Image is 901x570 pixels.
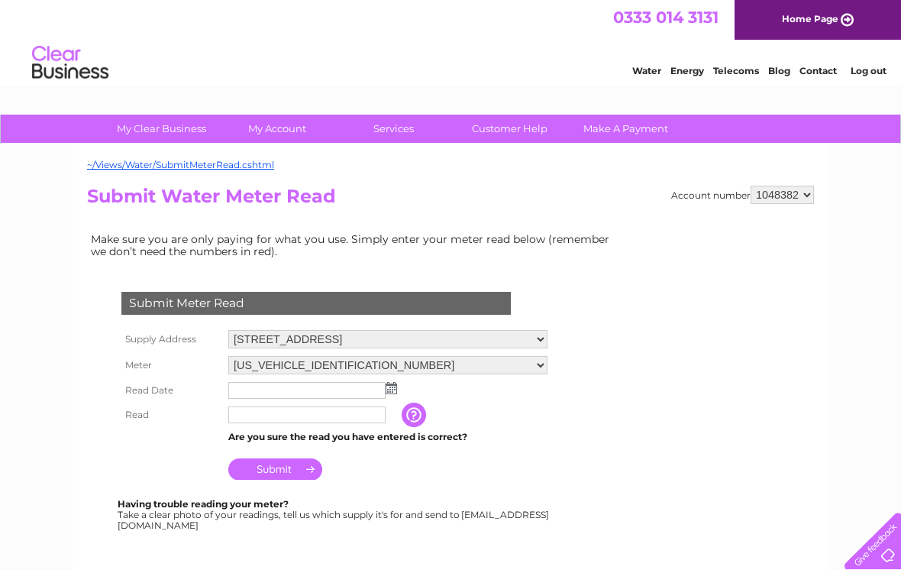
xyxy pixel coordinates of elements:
th: Meter [118,352,224,378]
div: Clear Business is a trading name of Verastar Limited (registered in [GEOGRAPHIC_DATA] No. 3667643... [91,8,812,74]
a: My Clear Business [98,115,224,143]
img: logo.png [31,40,109,86]
td: Make sure you are only paying for what you use. Simply enter your meter read below (remember we d... [87,229,622,261]
a: Services [331,115,457,143]
th: Read [118,403,224,427]
input: Information [402,403,429,427]
a: Blog [768,65,790,76]
a: Log out [851,65,886,76]
input: Submit [228,458,322,480]
a: Customer Help [447,115,573,143]
td: Are you sure the read you have entered is correct? [224,427,551,447]
div: Submit Meter Read [121,292,511,315]
a: Energy [670,65,704,76]
h2: Submit Water Meter Read [87,186,814,215]
div: Account number [671,186,814,204]
b: Having trouble reading your meter? [118,498,289,510]
img: ... [386,382,397,394]
div: Take a clear photo of your readings, tell us which supply it's for and send to [EMAIL_ADDRESS][DO... [118,499,551,530]
a: Contact [799,65,837,76]
th: Supply Address [118,326,224,352]
a: Telecoms [713,65,759,76]
a: My Account [215,115,341,143]
a: Water [632,65,661,76]
a: 0333 014 3131 [613,8,719,27]
a: Make A Payment [563,115,689,143]
a: ~/Views/Water/SubmitMeterRead.cshtml [87,159,274,170]
th: Read Date [118,378,224,403]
